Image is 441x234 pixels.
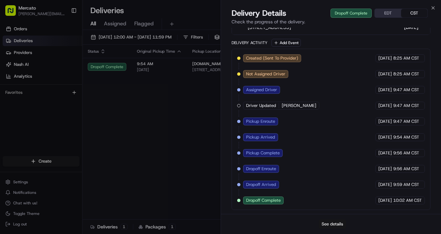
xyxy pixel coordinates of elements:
span: Dropoff Enroute [246,166,276,172]
span: Dropoff Complete [246,197,281,203]
button: CST [401,9,427,17]
span: [DATE] [378,197,392,203]
input: Clear [17,85,109,91]
span: Pickup Arrived [246,134,275,140]
span: 9:59 AM CST [393,182,419,188]
span: 8:25 AM CST [393,55,419,61]
span: Pylon [66,154,80,159]
span: [DATE] [378,87,392,93]
span: Assigned Driver [246,87,277,93]
span: [PERSON_NAME] [282,103,316,109]
span: 9:47 AM CST [393,103,419,109]
span: [DATE] [378,134,392,140]
span: [DATE] [378,166,392,172]
span: 9:54 AM CST [393,134,419,140]
span: Knowledge Base [13,138,50,144]
span: Created (Sent To Provider) [246,55,298,61]
div: We're available if you need us! [22,112,83,117]
span: 9:56 AM CST [393,150,419,156]
a: Powered byPylon [47,153,80,159]
span: Dropoff Arrived [246,182,276,188]
a: 📗Knowledge Base [4,135,53,147]
span: API Documentation [62,138,106,144]
span: [DATE] [378,182,392,188]
span: 10:02 AM CST [393,197,422,203]
a: 💻API Documentation [53,135,109,147]
span: Driver Updated [246,103,276,109]
span: [DATE] [378,71,392,77]
img: 1736555255976-a54dd68f-1ca7-489b-9aae-adbdc363a1c4 [7,105,18,117]
div: Start new chat [22,105,108,112]
span: [DATE] [378,55,392,61]
span: [DATE] [378,150,392,156]
button: EDT [375,9,401,17]
span: Delivery Details [232,8,286,18]
img: Nash [7,49,20,62]
span: 9:47 AM CST [393,118,419,124]
div: 📗 [7,138,12,143]
button: Start new chat [112,107,120,115]
p: Welcome 👋 [7,68,120,79]
p: Check the progress of the delivery. [232,18,431,25]
div: 💻 [56,138,61,143]
span: [DATE] [378,118,392,124]
span: [DATE] [378,103,392,109]
button: Add Event [271,39,301,47]
span: Pickup Complete [246,150,280,156]
span: 9:56 AM CST [393,166,419,172]
span: 9:47 AM CST [393,87,419,93]
div: Delivery Activity [232,40,268,45]
button: See details [319,220,346,229]
span: 8:25 AM CST [393,71,419,77]
span: Pickup Enroute [246,118,275,124]
span: Not Assigned Driver [246,71,285,77]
